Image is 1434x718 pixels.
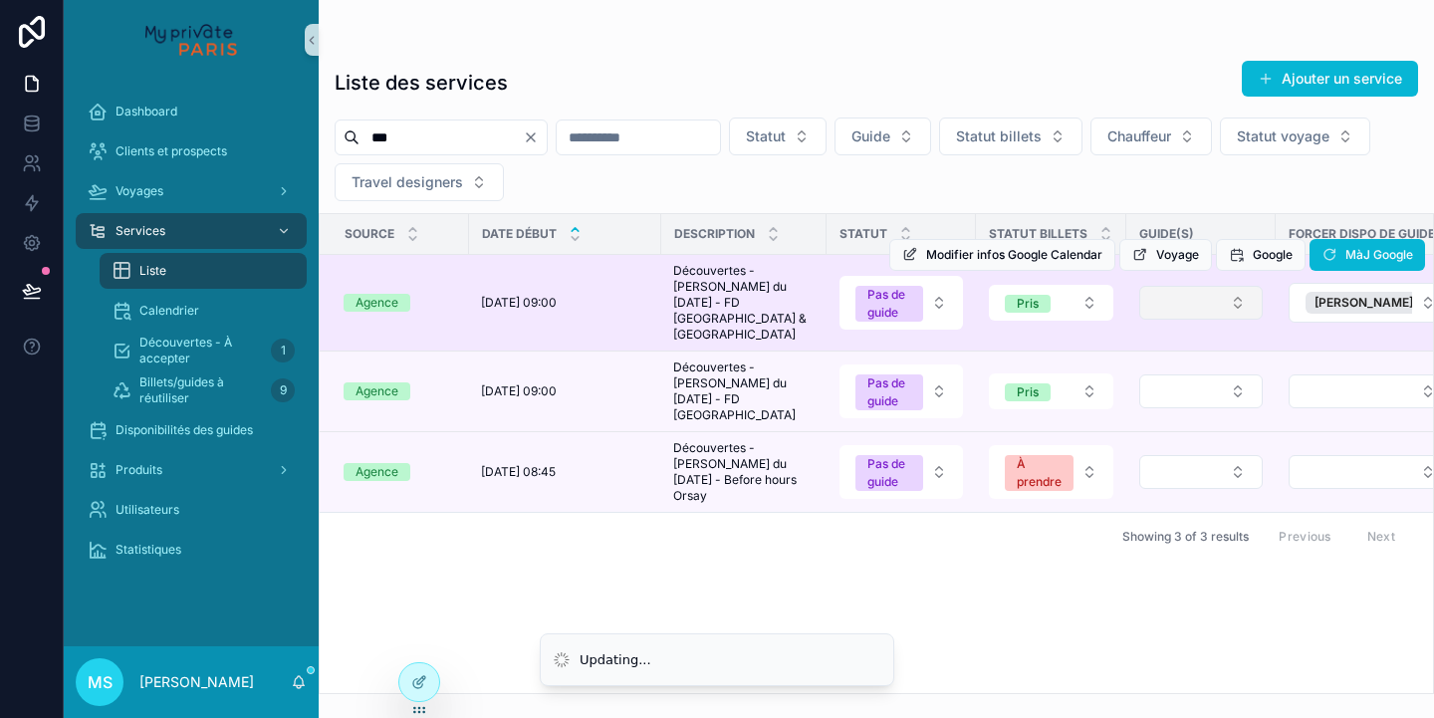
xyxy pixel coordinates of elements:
div: Agence [356,463,398,481]
span: Statut [839,226,887,242]
div: Pris [1017,295,1039,313]
button: Select Button [1090,118,1212,155]
span: Liste [139,263,166,279]
span: Statistiques [116,542,181,558]
span: Disponibilités des guides [116,422,253,438]
a: Produits [76,452,307,488]
div: scrollable content [64,80,319,594]
a: Statistiques [76,532,307,568]
h1: Liste des services [335,69,508,97]
button: Select Button [1220,118,1370,155]
span: Utilisateurs [116,502,179,518]
button: Google [1216,239,1306,271]
p: [PERSON_NAME] [139,672,254,692]
button: Select Button [989,445,1113,499]
a: Dashboard [76,94,307,129]
span: [DATE] 08:45 [481,464,556,480]
a: Liste [100,253,307,289]
span: Produits [116,462,162,478]
span: Chauffeur [1107,126,1171,146]
span: Statut [746,126,786,146]
span: Découvertes - À accepter [139,335,263,366]
div: 9 [271,378,295,402]
button: Select Button [335,163,504,201]
button: Select Button [839,445,963,499]
span: Voyages [116,183,163,199]
span: Guide [851,126,890,146]
span: Découvertes - [PERSON_NAME] du [DATE] - FD [GEOGRAPHIC_DATA] & [GEOGRAPHIC_DATA] [673,263,815,343]
button: Ajouter un service [1242,61,1418,97]
span: Billets/guides à réutiliser [139,374,263,406]
a: Calendrier [100,293,307,329]
div: Pas de guide [867,374,911,410]
button: Modifier infos Google Calendar [889,239,1115,271]
button: Select Button [939,118,1082,155]
button: Select Button [1139,455,1263,489]
a: Découvertes - À accepter1 [100,333,307,368]
div: 1 [271,339,295,362]
span: MàJ Google [1345,247,1413,263]
div: Pas de guide [867,286,911,322]
span: Google [1253,247,1293,263]
a: Disponibilités des guides [76,412,307,448]
a: Clients et prospects [76,133,307,169]
button: Clear [523,129,547,145]
span: [DATE] 09:00 [481,383,557,399]
div: Pris [1017,383,1039,401]
span: Travel designers [352,172,463,192]
span: Découvertes - [PERSON_NAME] du [DATE] - FD [GEOGRAPHIC_DATA] [673,359,815,423]
span: MS [88,670,113,694]
button: Voyage [1119,239,1212,271]
img: App logo [145,24,236,56]
span: Description [674,226,755,242]
span: Services [116,223,165,239]
button: MàJ Google [1310,239,1425,271]
span: Clients et prospects [116,143,227,159]
span: Dashboard [116,104,177,120]
button: Select Button [1139,374,1263,408]
a: Utilisateurs [76,492,307,528]
span: [PERSON_NAME] [1314,295,1413,311]
span: Voyage [1156,247,1199,263]
div: Agence [356,294,398,312]
div: Updating... [580,650,651,670]
div: À prendre [1017,455,1062,491]
a: Voyages [76,173,307,209]
button: Select Button [1139,286,1263,320]
button: Select Button [835,118,931,155]
span: Statut voyage [1237,126,1329,146]
span: [DATE] 09:00 [481,295,557,311]
div: Pas de guide [867,455,911,491]
button: Select Button [989,373,1113,409]
a: Services [76,213,307,249]
span: Showing 3 of 3 results [1122,529,1249,545]
span: Découvertes - [PERSON_NAME] du [DATE] - Before hours Orsay [673,440,815,504]
a: Billets/guides à réutiliser9 [100,372,307,408]
button: Select Button [839,276,963,330]
span: Statut billets [956,126,1042,146]
button: Select Button [839,364,963,418]
span: Modifier infos Google Calendar [926,247,1102,263]
span: Calendrier [139,303,199,319]
span: Source [345,226,394,242]
button: Select Button [989,285,1113,321]
span: Date début [482,226,557,242]
button: Select Button [729,118,827,155]
div: Agence [356,382,398,400]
